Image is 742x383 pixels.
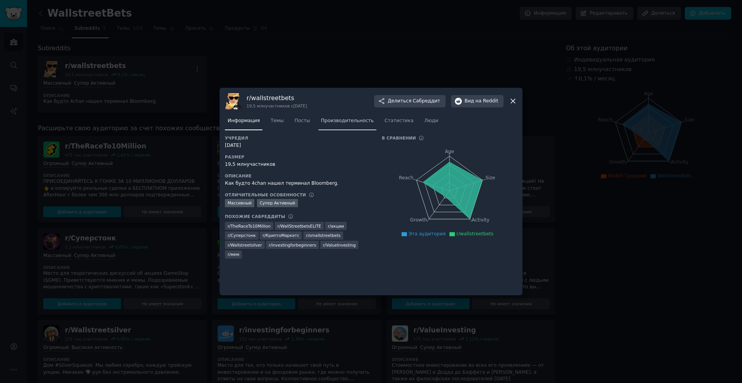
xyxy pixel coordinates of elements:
[485,175,495,180] tspan: Size
[326,243,356,247] font: ValueInvesting
[247,104,265,108] font: 19,5 млн
[410,217,427,223] tspan: Growth
[225,115,262,131] a: Информация
[292,115,313,131] a: Посты
[225,136,248,140] font: Учредил
[225,143,241,148] font: [DATE]
[225,180,339,186] font: Как будто 4chan нашел терминал Bloomberg.
[323,243,326,247] font: r/
[281,224,321,228] font: WallStreetbetsELITE
[382,136,416,140] font: В сравнении
[228,233,231,238] font: r/
[321,118,374,123] font: Производительность
[293,104,307,108] font: [DATE]
[309,233,340,238] font: smallstreetbets
[265,233,299,238] font: КриптоМаркетс
[231,224,271,228] font: TheRaceTo10Million
[306,233,309,238] font: r/
[451,95,504,107] button: Видна Reddit
[272,243,316,247] font: investingforbeginners
[465,98,474,104] font: Вид
[225,162,247,167] font: 19,5 млн
[225,192,306,197] font: Отличительные особенности
[262,233,265,238] font: r/
[265,104,293,108] font: участников с
[225,155,244,159] font: Размер
[277,224,281,228] font: r/
[225,93,241,109] img: WallstreetBets
[374,95,446,107] button: ДелитьсяСабреддит
[228,118,260,123] font: Информация
[251,94,294,102] font: wallstreetbets
[225,174,252,178] font: Описание
[268,115,286,131] a: Темы
[231,252,239,257] font: мем
[231,243,262,247] font: Wallstreetsilver
[260,201,295,205] font: Супер Активный
[294,118,310,123] font: Посты
[318,115,376,131] a: Производительность
[328,224,331,228] font: r/
[388,98,411,104] font: Делиться
[228,201,252,205] font: Массивный
[382,115,416,131] a: Статистика
[225,214,285,219] font: Похожие сабреддиты
[247,162,275,167] font: участников
[247,94,251,102] font: r/
[228,243,231,247] font: r/
[472,217,490,223] tspan: Activity
[422,115,441,131] a: Люди
[413,98,440,104] font: Сабреддит
[271,118,284,123] font: Темы
[456,231,494,237] font: r/wallstreetbets
[331,224,344,228] font: акции
[228,224,231,228] font: r/
[408,231,446,237] font: Эта аудитория
[424,118,438,123] font: Люди
[269,243,272,247] font: r/
[231,233,256,238] font: Суперстонк
[385,118,414,123] font: Статистика
[475,98,498,104] font: на Reddit
[445,149,454,154] tspan: Age
[399,175,414,180] tspan: Reach
[228,252,231,257] font: r/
